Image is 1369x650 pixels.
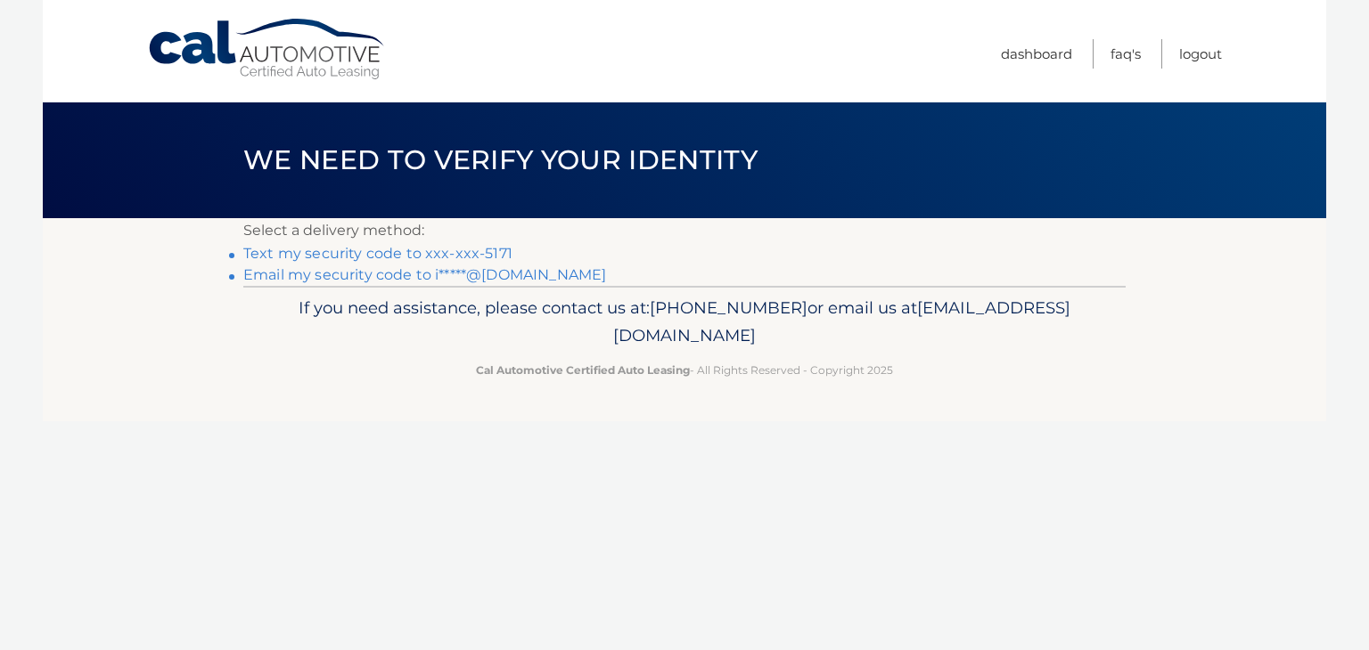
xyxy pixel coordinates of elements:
[243,143,758,176] span: We need to verify your identity
[255,294,1114,351] p: If you need assistance, please contact us at: or email us at
[255,361,1114,379] p: - All Rights Reserved - Copyright 2025
[476,363,690,377] strong: Cal Automotive Certified Auto Leasing
[650,297,807,318] span: [PHONE_NUMBER]
[1001,39,1072,69] a: Dashboard
[243,218,1126,243] p: Select a delivery method:
[1111,39,1141,69] a: FAQ's
[147,18,388,81] a: Cal Automotive
[1179,39,1222,69] a: Logout
[243,245,512,262] a: Text my security code to xxx-xxx-5171
[243,266,606,283] a: Email my security code to i*****@[DOMAIN_NAME]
